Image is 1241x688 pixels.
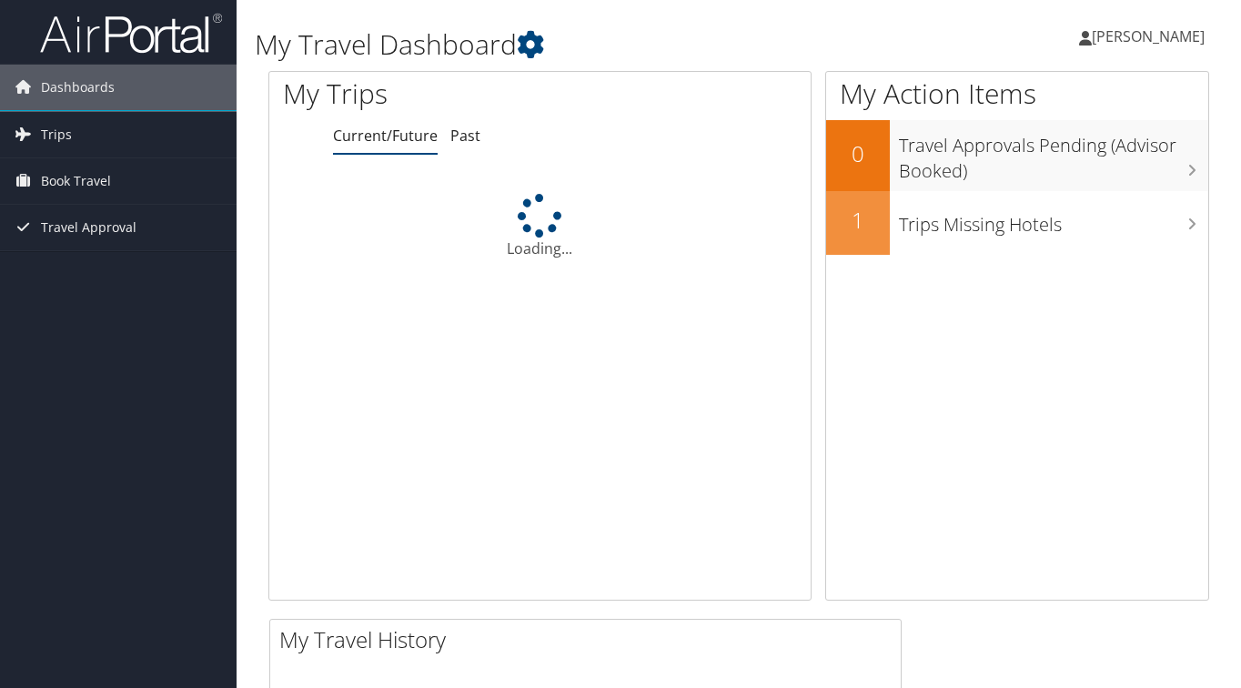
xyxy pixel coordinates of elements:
span: Travel Approval [41,205,136,250]
h2: My Travel History [279,624,901,655]
h3: Travel Approvals Pending (Advisor Booked) [899,124,1208,184]
h1: My Travel Dashboard [255,25,900,64]
h2: 0 [826,138,890,169]
a: 1Trips Missing Hotels [826,191,1208,255]
a: [PERSON_NAME] [1079,9,1223,64]
h3: Trips Missing Hotels [899,203,1208,238]
h1: My Action Items [826,75,1208,113]
a: 0Travel Approvals Pending (Advisor Booked) [826,120,1208,190]
span: Book Travel [41,158,111,204]
span: [PERSON_NAME] [1092,26,1205,46]
a: Current/Future [333,126,438,146]
span: Dashboards [41,65,115,110]
span: Trips [41,112,72,157]
div: Loading... [269,194,811,259]
a: Past [450,126,480,146]
h2: 1 [826,205,890,236]
img: airportal-logo.png [40,12,222,55]
h1: My Trips [283,75,571,113]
